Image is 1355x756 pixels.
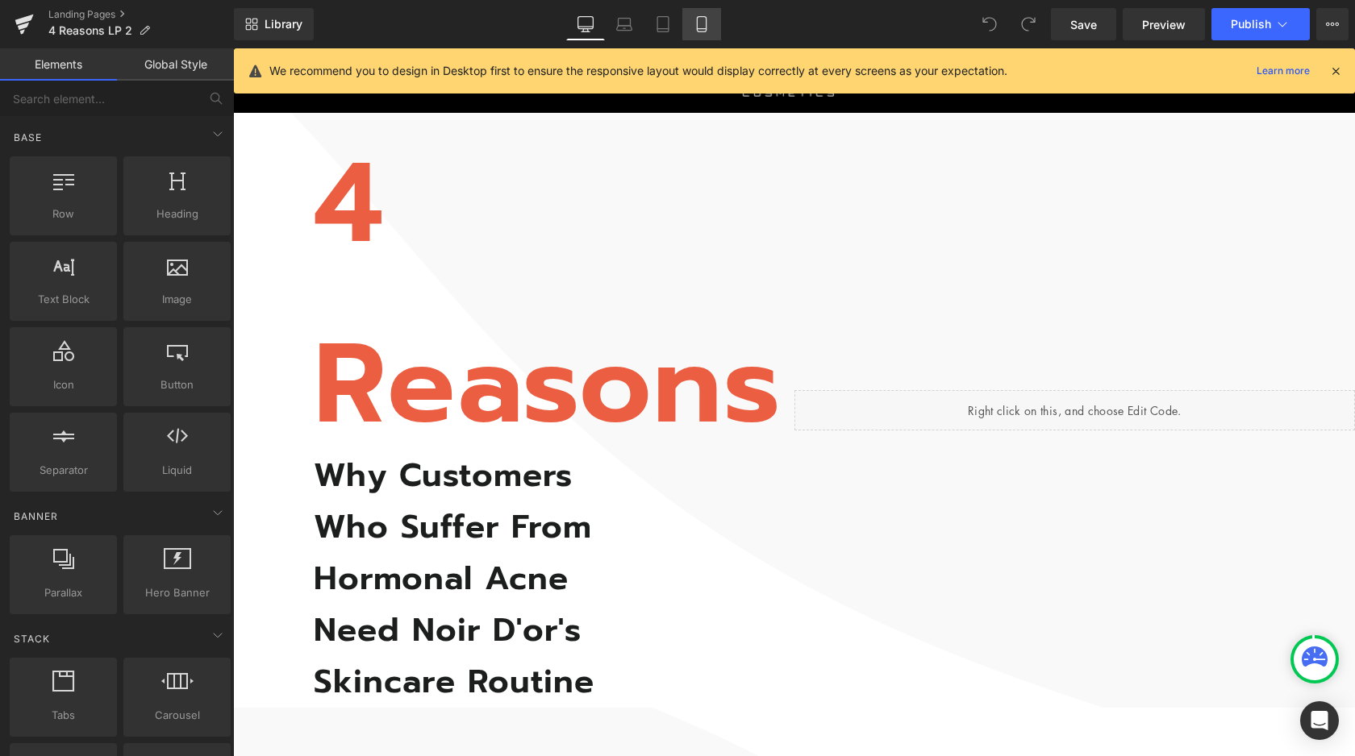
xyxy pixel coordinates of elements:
span: 4 Reasons LP 2 [48,24,132,37]
a: Desktop [566,8,605,40]
button: Undo [974,8,1006,40]
h1: 4 Reasons [81,64,481,426]
a: Learn more [1250,61,1316,81]
span: Separator [15,462,112,479]
span: Parallax [15,584,112,601]
span: Carousel [128,707,226,724]
a: Laptop [605,8,644,40]
a: Preview [1123,8,1205,40]
span: Button [128,376,226,393]
button: More [1316,8,1349,40]
b: Why Customers Who Suffer From Hormonal Acne Need Noir D'or's Skincare Routine [81,402,361,658]
span: Publish [1231,18,1271,31]
span: Row [15,206,112,222]
a: Global Style [117,48,234,81]
span: Hero Banner [128,584,226,601]
button: Redo [1012,8,1044,40]
span: Save [1070,16,1097,33]
span: Stack [12,631,52,646]
span: Icon [15,376,112,393]
span: Image [128,291,226,308]
div: Open Intercom Messenger [1300,701,1339,740]
a: Tablet [644,8,682,40]
a: Mobile [682,8,721,40]
span: Banner [12,509,60,524]
span: Library [265,17,302,31]
button: Publish [1211,8,1310,40]
span: Base [12,130,44,145]
a: Landing Pages [48,8,234,21]
a: New Library [234,8,314,40]
span: Liquid [128,462,226,479]
span: Heading [128,206,226,222]
span: Preview [1142,16,1186,33]
span: Text Block [15,291,112,308]
p: We recommend you to design in Desktop first to ensure the responsive layout would display correct... [269,62,1007,80]
span: Tabs [15,707,112,724]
